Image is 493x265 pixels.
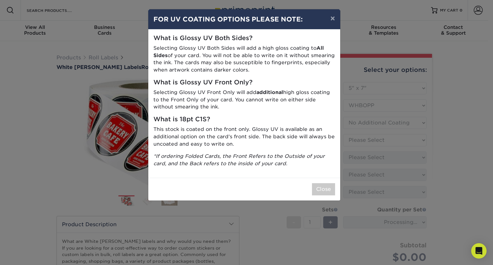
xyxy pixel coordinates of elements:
[153,116,335,123] h5: What is 18pt C1S?
[153,79,335,86] h5: What is Glossy UV Front Only?
[471,243,487,259] div: Open Intercom Messenger
[153,153,325,167] i: *If ordering Folded Cards, the Front Refers to the Outside of your card, and the Back refers to t...
[153,126,335,148] p: This stock is coated on the front only. Glossy UV is available as an additional option on the car...
[153,35,335,42] h5: What is Glossy UV Both Sides?
[153,14,335,24] h4: FOR UV COATING OPTIONS PLEASE NOTE:
[153,89,335,111] p: Selecting Glossy UV Front Only will add high gloss coating to the Front Only of your card. You ca...
[256,89,283,95] strong: additional
[312,183,335,195] button: Close
[325,9,340,27] button: ×
[153,45,335,74] p: Selecting Glossy UV Both Sides will add a high gloss coating to of your card. You will not be abl...
[153,45,324,58] strong: All Sides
